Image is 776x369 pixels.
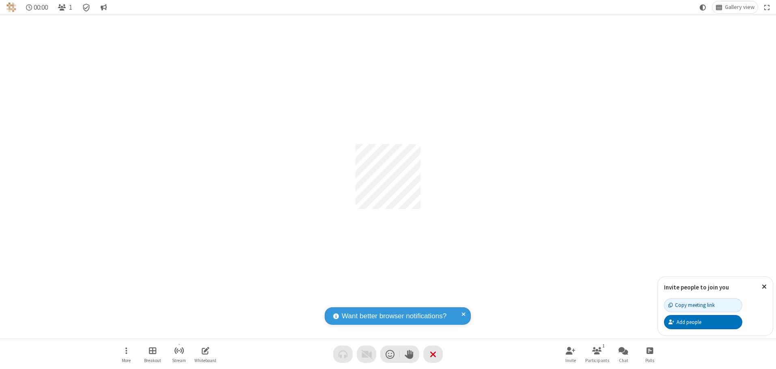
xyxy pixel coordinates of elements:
[333,345,353,363] button: Audio problem - check your Internet connection or call by phone
[194,358,216,363] span: Whiteboard
[756,277,773,297] button: Close popover
[114,343,138,366] button: Open menu
[619,358,628,363] span: Chat
[79,1,94,13] div: Meeting details Encryption enabled
[696,1,709,13] button: Using system theme
[600,342,607,350] div: 1
[664,315,742,329] button: Add people
[712,1,758,13] button: Change layout
[664,298,742,312] button: Copy meeting link
[725,4,754,11] span: Gallery view
[97,1,110,13] button: Conversation
[761,1,773,13] button: Fullscreen
[140,343,165,366] button: Manage Breakout Rooms
[122,358,131,363] span: More
[6,2,16,12] img: QA Selenium DO NOT DELETE OR CHANGE
[34,4,48,11] span: 00:00
[668,301,715,309] div: Copy meeting link
[558,343,583,366] button: Invite participants (Alt+I)
[167,343,191,366] button: Start streaming
[357,345,376,363] button: Video
[565,358,576,363] span: Invite
[645,358,654,363] span: Polls
[342,311,446,322] span: Want better browser notifications?
[69,4,72,11] span: 1
[585,343,609,366] button: Open participant list
[23,1,52,13] div: Timer
[638,343,662,366] button: Open poll
[380,345,400,363] button: Send a reaction
[585,358,609,363] span: Participants
[193,343,218,366] button: Open shared whiteboard
[54,1,75,13] button: Open participant list
[172,358,186,363] span: Stream
[423,345,443,363] button: End or leave meeting
[400,345,419,363] button: Raise hand
[664,283,729,291] label: Invite people to join you
[144,358,161,363] span: Breakout
[611,343,636,366] button: Open chat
